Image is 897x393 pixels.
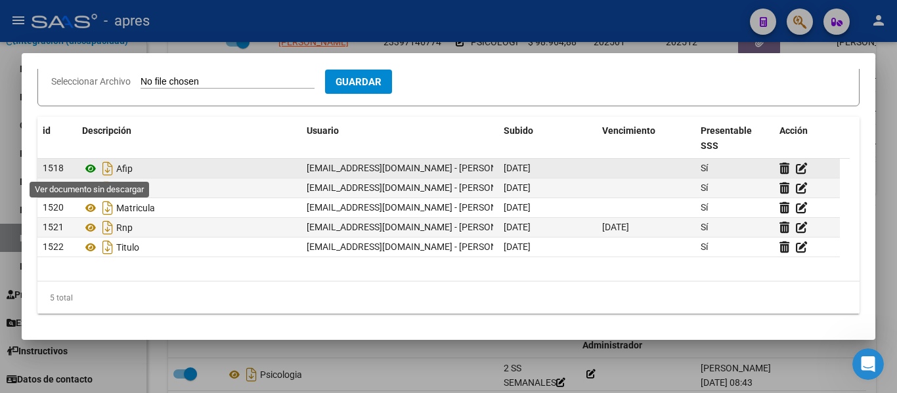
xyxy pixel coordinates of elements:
[307,241,529,252] span: [EMAIL_ADDRESS][DOMAIN_NAME] - [PERSON_NAME]
[695,117,774,160] datatable-header-cell: Presentable SSS
[116,183,133,194] span: Cbu
[597,117,695,160] datatable-header-cell: Vencimiento
[336,76,382,88] span: Guardar
[99,237,116,258] i: Descargar documento
[774,117,840,160] datatable-header-cell: Acción
[37,117,77,160] datatable-header-cell: id
[701,241,708,252] span: Sí
[41,293,52,303] button: Selector de gif
[116,222,133,233] span: Rnp
[47,232,252,273] div: Te dejo otro legajo con un archivo dañado: 20548856060
[504,182,531,193] span: [DATE]
[47,146,252,188] div: Te doy de ejemplo este legajo: 20547298447
[701,163,708,173] span: Sí
[11,103,252,146] div: Jimena dice…
[307,222,529,232] span: [EMAIL_ADDRESS][DOMAIN_NAME] - [PERSON_NAME]
[62,293,73,303] button: Adjuntar un archivo
[11,146,252,189] div: Jimena dice…
[701,202,708,213] span: Sí
[99,178,116,199] i: Descargar documento
[43,182,64,193] span: 1519
[206,5,230,30] button: Inicio
[701,125,752,151] span: Presentable SSS
[58,111,242,136] div: Porque los estamos abriendo tambien por ese motivo
[230,5,254,29] div: Cerrar
[11,232,252,274] div: Jimena dice…
[602,125,655,136] span: Vencimiento
[116,242,139,253] span: Titulo
[99,217,116,238] i: Descargar documento
[58,68,242,94] div: Eso que nos mandas resuelve el tema de los archivos que no abren?
[307,182,529,193] span: [EMAIL_ADDRESS][DOMAIN_NAME] - [PERSON_NAME]
[852,348,884,380] iframe: Intercom live chat
[116,203,155,213] span: Matricula
[325,70,392,94] button: Guardar
[225,287,246,308] button: Enviar un mensaje…
[43,241,64,252] span: 1522
[99,197,116,218] i: Descargar documento
[43,163,64,173] span: 1518
[51,76,131,87] span: Seleccionar Archivo
[307,163,529,173] span: [EMAIL_ADDRESS][DOMAIN_NAME] - [PERSON_NAME]
[779,125,808,136] span: Acción
[37,7,58,28] div: Profile image for Soporte
[58,197,242,222] div: Está en saas cargado pero no se descargó
[37,281,860,314] div: 5 total
[504,125,533,136] span: Subido
[20,293,31,303] button: Selector de emoji
[82,125,131,136] span: Descripción
[301,117,498,160] datatable-header-cell: Usuario
[116,163,133,174] span: Afip
[701,222,708,232] span: Sí
[11,265,252,287] textarea: Escribe un mensaje...
[47,189,252,230] div: Está en saas cargado pero no se descargó
[701,182,708,193] span: Sí
[504,202,531,213] span: [DATE]
[43,125,51,136] span: id
[43,202,64,213] span: 1520
[498,117,597,160] datatable-header-cell: Subido
[602,222,629,232] span: [DATE]
[64,16,90,30] p: Activo
[58,154,242,180] div: Te doy de ejemplo este legajo: 20547298447
[504,241,531,252] span: [DATE]
[307,202,529,213] span: [EMAIL_ADDRESS][DOMAIN_NAME] - [PERSON_NAME]
[58,239,242,265] div: Te dejo otro legajo con un archivo dañado: 20548856060
[77,117,301,160] datatable-header-cell: Descripción
[64,7,104,16] h1: Soporte
[307,125,339,136] span: Usuario
[9,5,33,30] button: go back
[11,189,252,232] div: Jimena dice…
[43,222,64,232] span: 1521
[504,222,531,232] span: [DATE]
[11,60,252,103] div: Jimena dice…
[47,60,252,102] div: Eso que nos mandas resuelve el tema de los archivos que no abren?
[47,103,252,144] div: Porque los estamos abriendo tambien por ese motivo
[99,158,116,179] i: Descargar documento
[504,163,531,173] span: [DATE]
